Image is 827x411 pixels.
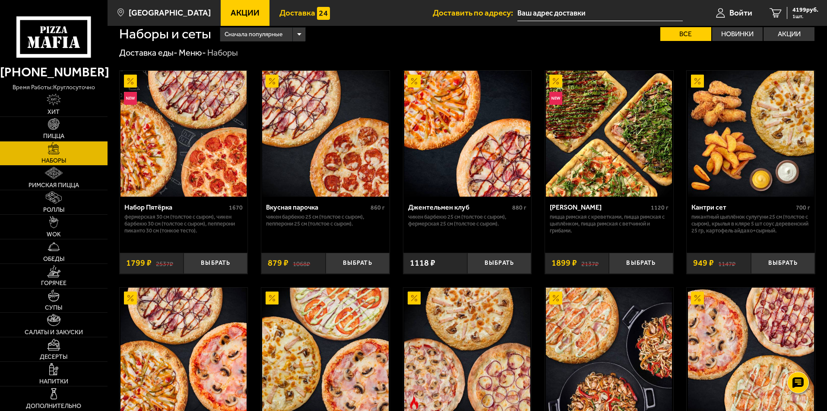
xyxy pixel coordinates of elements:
[43,207,64,213] span: Роллы
[231,9,260,17] span: Акции
[549,75,562,88] img: Акционный
[550,213,669,234] p: Пицца Римская с креветками, Пицца Римская с цыплёнком, Пицца Римская с ветчиной и грибами.
[433,9,517,17] span: Доставить по адресу:
[517,5,683,21] input: Ваш адрес доставки
[207,47,238,59] div: Наборы
[268,259,288,267] span: 879 ₽
[43,256,64,262] span: Обеды
[687,71,815,197] a: АкционныйКантри сет
[751,253,815,274] button: Выбрать
[41,280,67,286] span: Горячее
[691,213,810,234] p: Пикантный цыплёнок сулугуни 25 см (толстое с сыром), крылья в кляре 5 шт соус деревенский 25 гр, ...
[262,71,388,197] img: Вкусная парочка
[126,259,152,267] span: 1799 ₽
[261,71,390,197] a: АкционныйВкусная парочка
[40,354,67,360] span: Десерты
[266,75,279,88] img: Акционный
[403,71,532,197] a: АкционныйДжентельмен клуб
[796,204,810,211] span: 700 г
[266,203,368,211] div: Вкусная парочка
[124,213,243,234] p: Фермерская 30 см (толстое с сыром), Чикен Барбекю 30 см (толстое с сыром), Пепперони Пиканто 30 с...
[651,204,669,211] span: 1120 г
[124,203,227,211] div: Набор Пятёрка
[39,379,68,385] span: Напитки
[119,27,211,41] h1: Наборы и сеты
[691,203,794,211] div: Кантри сет
[120,71,247,197] img: Набор Пятёрка
[48,109,60,115] span: Хит
[124,75,137,88] img: Акционный
[551,259,577,267] span: 1899 ₽
[660,27,711,41] label: Все
[467,253,531,274] button: Выбрать
[410,259,435,267] span: 1118 ₽
[124,92,137,105] img: Новинка
[266,213,385,227] p: Чикен Барбекю 25 см (толстое с сыром), Пепперони 25 см (толстое с сыром).
[549,292,562,304] img: Акционный
[688,71,814,197] img: Кантри сет
[581,259,599,267] s: 2137 ₽
[764,27,814,41] label: Акции
[47,232,61,238] span: WOK
[184,253,247,274] button: Выбрать
[129,9,211,17] span: [GEOGRAPHIC_DATA]
[119,47,177,58] a: Доставка еды-
[408,203,510,211] div: Джентельмен клуб
[124,292,137,304] img: Акционный
[550,203,649,211] div: [PERSON_NAME]
[317,7,330,20] img: 15daf4d41897b9f0e9f617042186c801.svg
[408,396,421,409] img: Острое блюдо
[43,133,64,139] span: Пицца
[326,253,390,274] button: Выбрать
[718,259,735,267] s: 1147 ₽
[225,26,282,43] span: Сначала популярные
[229,204,243,211] span: 1670
[156,259,173,267] s: 2537 ₽
[404,71,530,197] img: Джентельмен клуб
[408,292,421,304] img: Акционный
[371,204,385,211] span: 860 г
[293,259,310,267] s: 1068 ₽
[512,204,526,211] span: 880 г
[279,9,315,17] span: Доставка
[408,213,527,227] p: Чикен Барбекю 25 см (толстое с сыром), Фермерская 25 см (толстое с сыром).
[792,14,818,19] span: 1 шт.
[693,259,714,267] span: 949 ₽
[266,292,279,304] img: Акционный
[691,75,704,88] img: Акционный
[792,7,818,13] span: 4199 руб.
[691,292,704,304] img: Акционный
[45,305,62,311] span: Супы
[408,75,421,88] img: Акционный
[729,9,752,17] span: Войти
[120,71,248,197] a: АкционныйНовинкаНабор Пятёрка
[179,47,206,58] a: Меню-
[25,329,83,336] span: Салаты и закуски
[549,92,562,105] img: Новинка
[29,182,79,188] span: Римская пицца
[26,403,81,409] span: Дополнительно
[41,158,66,164] span: Наборы
[712,27,763,41] label: Новинки
[545,71,673,197] a: АкционныйНовинкаМама Миа
[609,253,673,274] button: Выбрать
[546,71,672,197] img: Мама Миа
